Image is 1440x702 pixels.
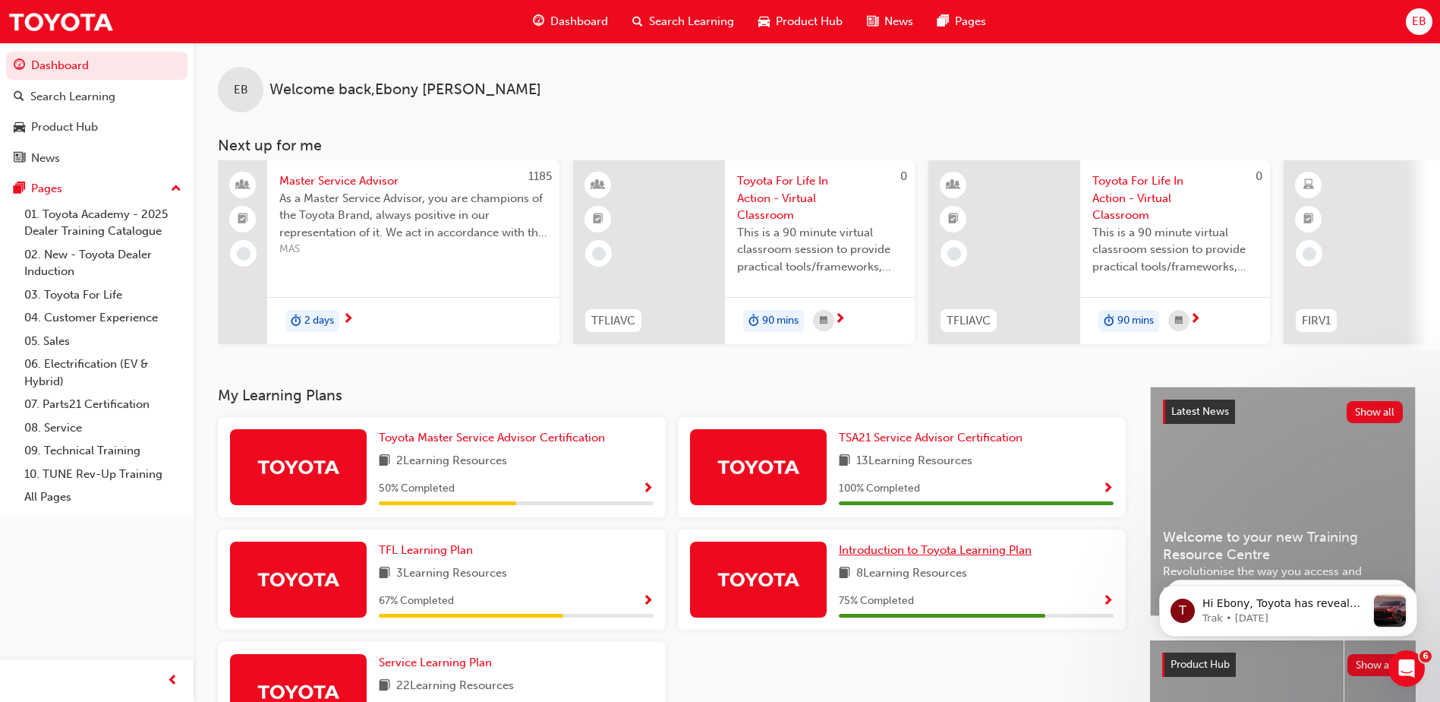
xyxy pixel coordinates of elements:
[550,13,608,30] span: Dashboard
[379,564,390,583] span: book-icon
[1420,650,1432,662] span: 6
[820,311,827,330] span: calendar-icon
[717,566,800,593] img: Trak
[31,180,62,198] div: Pages
[18,463,187,486] a: 10. TUNE Rev-Up Training
[900,169,907,183] span: 0
[839,431,1022,444] span: TSA21 Service Advisor Certification
[379,677,390,696] span: book-icon
[937,12,949,31] span: pages-icon
[1102,479,1114,498] button: Show Progress
[1136,555,1440,661] iframe: Intercom notifications message
[279,172,547,190] span: Master Service Advisor
[6,49,187,175] button: DashboardSearch LearningProduct HubNews
[856,564,967,583] span: 8 Learning Resources
[925,6,998,37] a: pages-iconPages
[218,387,1126,404] h3: My Learning Plans
[737,172,903,224] span: Toyota For Life In Action - Virtual Classroom
[855,6,925,37] a: news-iconNews
[642,482,654,496] span: Show Progress
[6,52,187,80] a: Dashboard
[379,543,473,557] span: TFL Learning Plan
[18,416,187,440] a: 08. Service
[1102,595,1114,609] span: Show Progress
[1163,400,1403,424] a: Latest NewsShow all
[379,431,605,444] span: Toyota Master Service Advisor Certification
[379,593,454,610] span: 67 % Completed
[839,480,920,498] span: 100 % Completed
[14,182,25,196] span: pages-icon
[1256,169,1262,183] span: 0
[379,480,455,498] span: 50 % Completed
[632,12,643,31] span: search-icon
[528,169,552,183] span: 1185
[884,13,913,30] span: News
[291,311,301,331] span: duration-icon
[1163,529,1403,563] span: Welcome to your new Training Resource Centre
[396,564,507,583] span: 3 Learning Resources
[171,179,181,199] span: up-icon
[928,160,1270,344] a: 0TFLIAVCToyota For Life In Action - Virtual ClassroomThis is a 90 minute virtual classroom sessio...
[620,6,746,37] a: search-iconSearch Learning
[1102,592,1114,611] button: Show Progress
[1302,312,1331,330] span: FIRV1
[1092,172,1258,224] span: Toyota For Life In Action - Virtual Classroom
[6,83,187,111] a: Search Learning
[18,203,187,243] a: 01. Toyota Academy - 2025 Dealer Training Catalogue
[18,283,187,307] a: 03. Toyota For Life
[8,5,114,39] img: Trak
[379,654,498,672] a: Service Learning Plan
[947,312,991,330] span: TFLIAVC
[234,81,248,99] span: EB
[6,113,187,141] a: Product Hub
[18,485,187,509] a: All Pages
[18,330,187,353] a: 05. Sales
[593,175,603,195] span: learningResourceType_INSTRUCTOR_LED-icon
[14,152,25,166] span: news-icon
[867,12,878,31] span: news-icon
[1406,8,1432,35] button: EB
[379,656,492,669] span: Service Learning Plan
[1150,387,1416,616] a: Latest NewsShow allWelcome to your new Training Resource CentreRevolutionise the way you access a...
[1412,13,1426,30] span: EB
[737,224,903,276] span: This is a 90 minute virtual classroom session to provide practical tools/frameworks, behaviours a...
[762,312,799,330] span: 90 mins
[856,452,972,471] span: 13 Learning Resources
[1303,210,1314,229] span: booktick-icon
[1347,401,1404,423] button: Show all
[279,190,547,242] span: As a Master Service Advisor, you are champions of the Toyota Brand, always positive in our repres...
[592,247,606,261] span: learningRecordVerb_NONE-icon
[776,13,843,30] span: Product Hub
[18,393,187,416] a: 07. Parts21 Certification
[746,6,855,37] a: car-iconProduct Hub
[194,137,1440,154] h3: Next up for me
[1347,654,1404,676] button: Show all
[396,677,514,696] span: 22 Learning Resources
[521,6,620,37] a: guage-iconDashboard
[304,312,334,330] span: 2 days
[834,313,846,327] span: next-icon
[839,452,850,471] span: book-icon
[257,566,340,593] img: Trak
[1104,311,1114,331] span: duration-icon
[379,542,479,559] a: TFL Learning Plan
[649,13,734,30] span: Search Learning
[279,241,547,258] span: MAS
[18,306,187,330] a: 04. Customer Experience
[342,313,354,327] span: next-icon
[573,160,915,344] a: 0TFLIAVCToyota For Life In Action - Virtual ClassroomThis is a 90 minute virtual classroom sessio...
[1102,482,1114,496] span: Show Progress
[642,479,654,498] button: Show Progress
[839,543,1032,557] span: Introduction to Toyota Learning Plan
[948,210,959,229] span: booktick-icon
[642,595,654,609] span: Show Progress
[6,175,187,203] button: Pages
[1303,175,1314,195] span: learningResourceType_ELEARNING-icon
[948,175,959,195] span: learningResourceType_INSTRUCTOR_LED-icon
[18,243,187,283] a: 02. New - Toyota Dealer Induction
[591,312,635,330] span: TFLIAVC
